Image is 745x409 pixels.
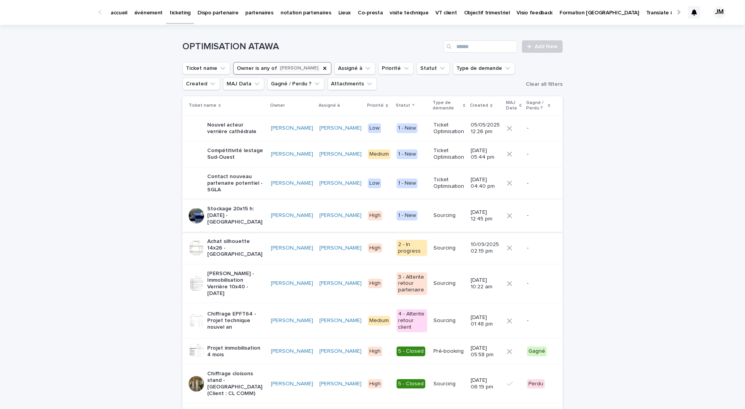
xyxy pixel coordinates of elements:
p: - [527,151,550,158]
p: [DATE] 04:40 pm [471,177,501,190]
div: High [368,347,382,356]
p: 10/09/2025 02:19 pm [471,241,501,255]
tr: Stockage 20x15 h:[DATE] - [GEOGRAPHIC_DATA][PERSON_NAME] [PERSON_NAME] High1 - NewSourcing[DATE] ... [182,199,563,232]
a: [PERSON_NAME] [319,151,362,158]
button: Clear all filters [523,78,563,90]
p: Priorité [367,101,384,110]
div: Medium [368,149,390,159]
tr: Contact nouveau partenaire potentiel - SGLA[PERSON_NAME] [PERSON_NAME] Low1 - NewTicket Optimisat... [182,167,563,199]
p: - [527,280,550,287]
a: [PERSON_NAME] [319,245,362,251]
a: [PERSON_NAME] [319,180,362,187]
p: Sourcing [433,280,464,287]
button: Gagné / Perdu ? [267,78,324,90]
a: [PERSON_NAME] [271,348,313,355]
p: - [527,245,550,251]
button: MAJ Data [223,78,264,90]
div: 1 - New [397,149,418,159]
div: High [368,243,382,253]
div: High [368,211,382,220]
tr: Nouvel acteur verrière cathédrale[PERSON_NAME] [PERSON_NAME] Low1 - NewTicket Optimisation05/05/2... [182,115,563,141]
div: High [368,279,382,288]
div: 1 - New [397,123,418,133]
a: [PERSON_NAME] [271,125,313,132]
div: 4 - Attente retour client [397,309,427,332]
a: [PERSON_NAME] [319,125,362,132]
p: Pré-booking [433,348,464,355]
a: [PERSON_NAME] [319,280,362,287]
p: Ticket Optimisation [433,122,464,135]
p: - [527,317,550,324]
a: [PERSON_NAME] [319,381,362,387]
div: 3 - Attente retour partenaire [397,272,427,295]
div: 5 - Closed [397,379,425,389]
p: Ticket Optimisation [433,177,464,190]
div: JM [713,6,726,19]
p: Projet immobilisation 4 mois [207,345,265,358]
div: 1 - New [397,211,418,220]
p: Ticket Optimisation [433,147,464,161]
p: Sourcing [433,212,464,219]
tr: Projet immobilisation 4 mois[PERSON_NAME] [PERSON_NAME] High5 - ClosedPré-booking[DATE] 05:58 pmG... [182,338,563,364]
div: High [368,379,382,389]
p: [DATE] 12:45 pm [471,209,501,222]
div: 1 - New [397,179,418,188]
tr: Achat silhouette 14x26 - [GEOGRAPHIC_DATA][PERSON_NAME] [PERSON_NAME] High2 - In progressSourcing... [182,232,563,264]
p: Sourcing [433,245,464,251]
img: Ls34BcGeRexTGTNfXpUC [16,5,91,20]
span: Clear all filters [526,81,563,87]
p: [DATE] 06:19 pm [471,377,501,390]
a: [PERSON_NAME] [271,280,313,287]
p: Chiffrage EPFT64 - Projet technique nouvel an [207,311,265,330]
button: Created [182,78,220,90]
p: Owner [270,101,285,110]
p: - [527,125,550,132]
p: Contact nouveau partenaire potentiel - SGLA [207,173,265,193]
p: Compétitivité lestage Sud-Ouest [207,147,265,161]
p: - [527,180,550,187]
button: Priorité [378,62,414,75]
p: [DATE] 01:48 pm [471,314,501,328]
div: Low [368,179,381,188]
div: Perdu [527,379,545,389]
tr: Compétitivité lestage Sud-Ouest[PERSON_NAME] [PERSON_NAME] Medium1 - NewTicket Optimisation[DATE]... [182,141,563,167]
a: [PERSON_NAME] [271,381,313,387]
p: [PERSON_NAME] - Immobilisation Verrière 10x40 - [DATE] [207,270,265,296]
p: MAJ Data [506,99,517,113]
p: 05/05/2025 12:26 pm [471,122,501,135]
a: [PERSON_NAME] [271,317,313,324]
a: Add New [522,40,563,53]
a: [PERSON_NAME] [319,317,362,324]
p: Chiffrage cloisons stand - [GEOGRAPHIC_DATA] (Client : CL COMM) [207,371,265,397]
tr: Chiffrage cloisons stand - [GEOGRAPHIC_DATA] (Client : CL COMM)[PERSON_NAME] [PERSON_NAME] High5 ... [182,364,563,403]
button: Assigné à [334,62,375,75]
a: [PERSON_NAME] [271,180,313,187]
p: Sourcing [433,381,464,387]
div: 2 - In progress [397,240,427,256]
button: Owner [233,62,331,75]
button: Type de demande [453,62,515,75]
p: Created [470,101,488,110]
p: - [527,212,550,219]
p: [DATE] 10:22 am [471,277,501,290]
button: Ticket name [182,62,230,75]
a: [PERSON_NAME] [319,348,362,355]
p: Nouvel acteur verrière cathédrale [207,122,265,135]
a: [PERSON_NAME] [319,212,362,219]
p: Assigné à [319,101,340,110]
p: Statut [396,101,410,110]
p: Achat silhouette 14x26 - [GEOGRAPHIC_DATA] [207,238,265,258]
p: [DATE] 05:58 pm [471,345,501,358]
input: Search [444,40,517,53]
p: Sourcing [433,317,464,324]
span: Add New [535,44,558,49]
p: Type de demande [433,99,461,113]
div: 5 - Closed [397,347,425,356]
h1: OPTIMISATION ATAWA [182,41,440,52]
p: Stockage 20x15 h:[DATE] - [GEOGRAPHIC_DATA] [207,206,265,225]
tr: Chiffrage EPFT64 - Projet technique nouvel an[PERSON_NAME] [PERSON_NAME] Medium4 - Attente retour... [182,303,563,338]
button: Attachments [327,78,377,90]
div: Gagné [527,347,547,356]
a: [PERSON_NAME] [271,151,313,158]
